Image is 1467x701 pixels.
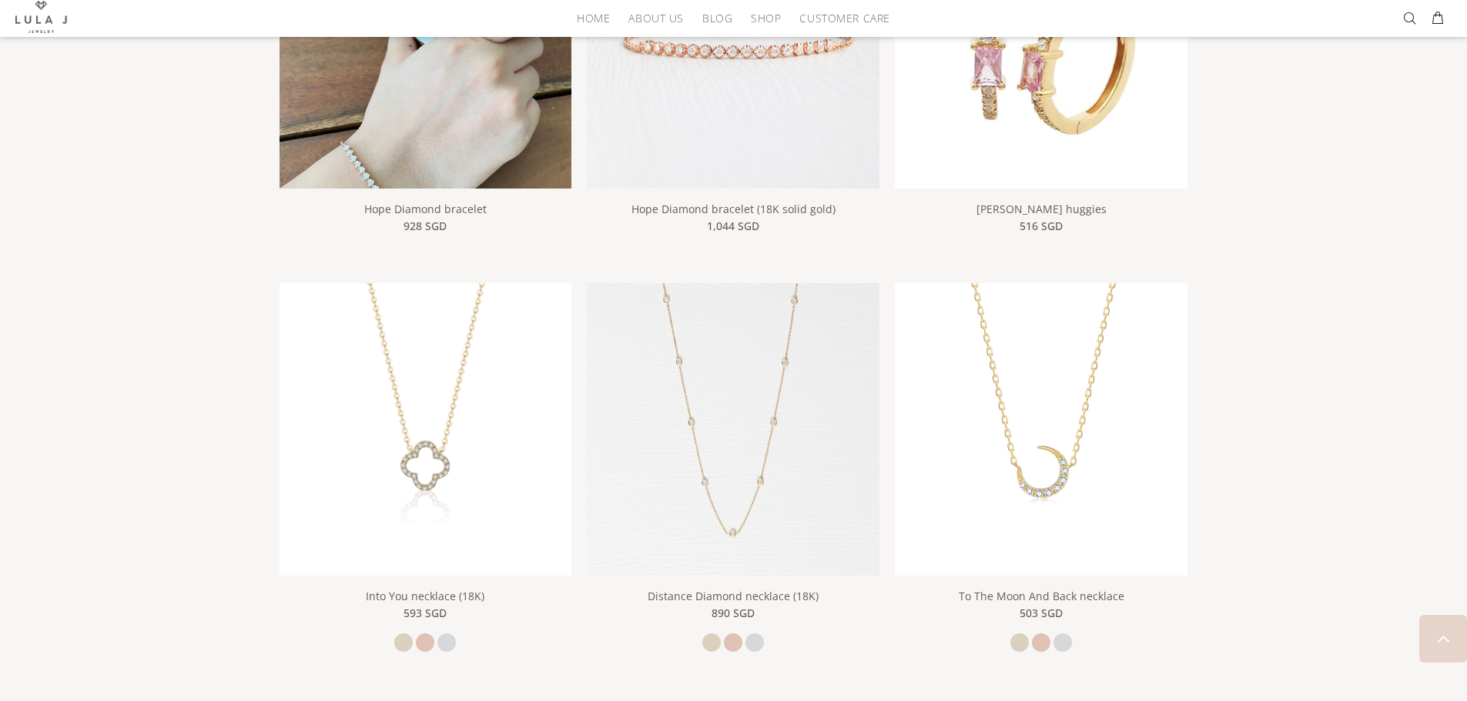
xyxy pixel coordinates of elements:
[587,34,879,48] a: Hope Diamond bracelet (18K solid gold)
[895,34,1187,48] a: Kate Diamond huggies
[364,202,487,216] a: Hope Diamond bracelet
[790,6,889,30] a: Customer Care
[976,202,1107,216] a: [PERSON_NAME] huggies
[724,633,742,652] a: rose gold
[280,421,572,435] a: Into You necklace (18K)
[799,12,889,24] span: Customer Care
[712,605,755,622] span: 890 SGD
[568,6,619,30] a: HOME
[1020,605,1063,622] span: 503 SGD
[577,12,610,24] span: HOME
[404,605,447,622] span: 593 SGD
[648,589,819,603] a: Distance Diamond necklace (18K)
[702,12,732,24] span: Blog
[394,633,413,652] a: yellow gold
[366,589,484,603] a: Into You necklace (18K)
[959,589,1124,603] a: To The Moon And Back necklace
[707,218,759,235] span: 1,044 SGD
[895,421,1187,435] a: To The Moon And Back necklace
[587,421,879,435] a: Distance Diamond necklace (18K)
[1010,633,1029,652] a: yellow gold
[416,633,434,652] a: rose gold
[1032,633,1050,652] a: rose gold
[745,633,764,652] a: white gold
[1053,633,1072,652] a: white gold
[693,6,742,30] a: Blog
[631,202,836,216] a: Hope Diamond bracelet (18K solid gold)
[702,633,721,652] a: yellow gold
[751,12,781,24] span: Shop
[628,12,683,24] span: About Us
[404,218,447,235] span: 928 SGD
[619,6,692,30] a: About Us
[437,633,456,652] a: white gold
[1419,615,1467,663] a: BACK TO TOP
[742,6,790,30] a: Shop
[280,34,572,48] a: Hope Diamond bracelet Hope Diamond bracelet
[1020,218,1063,235] span: 516 SGD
